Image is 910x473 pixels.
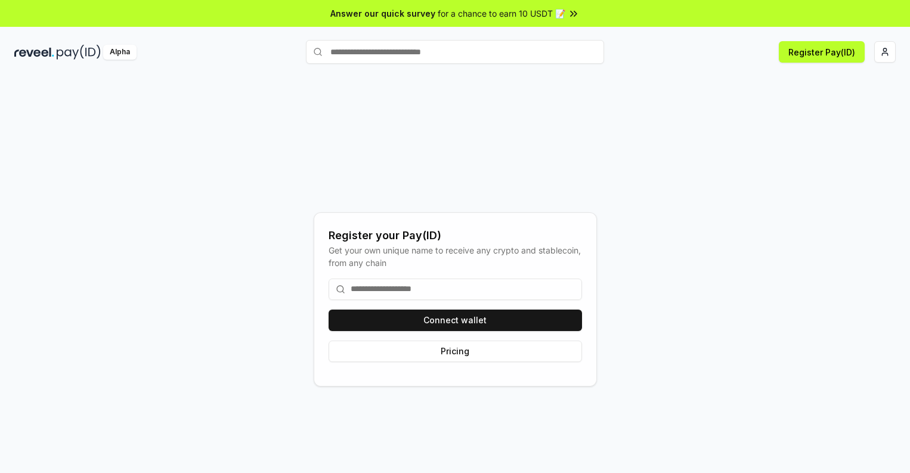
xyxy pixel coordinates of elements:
button: Register Pay(ID) [779,41,865,63]
div: Alpha [103,45,137,60]
div: Register your Pay(ID) [329,227,582,244]
span: for a chance to earn 10 USDT 📝 [438,7,565,20]
span: Answer our quick survey [330,7,435,20]
button: Pricing [329,341,582,362]
button: Connect wallet [329,310,582,331]
div: Get your own unique name to receive any crypto and stablecoin, from any chain [329,244,582,269]
img: reveel_dark [14,45,54,60]
img: pay_id [57,45,101,60]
